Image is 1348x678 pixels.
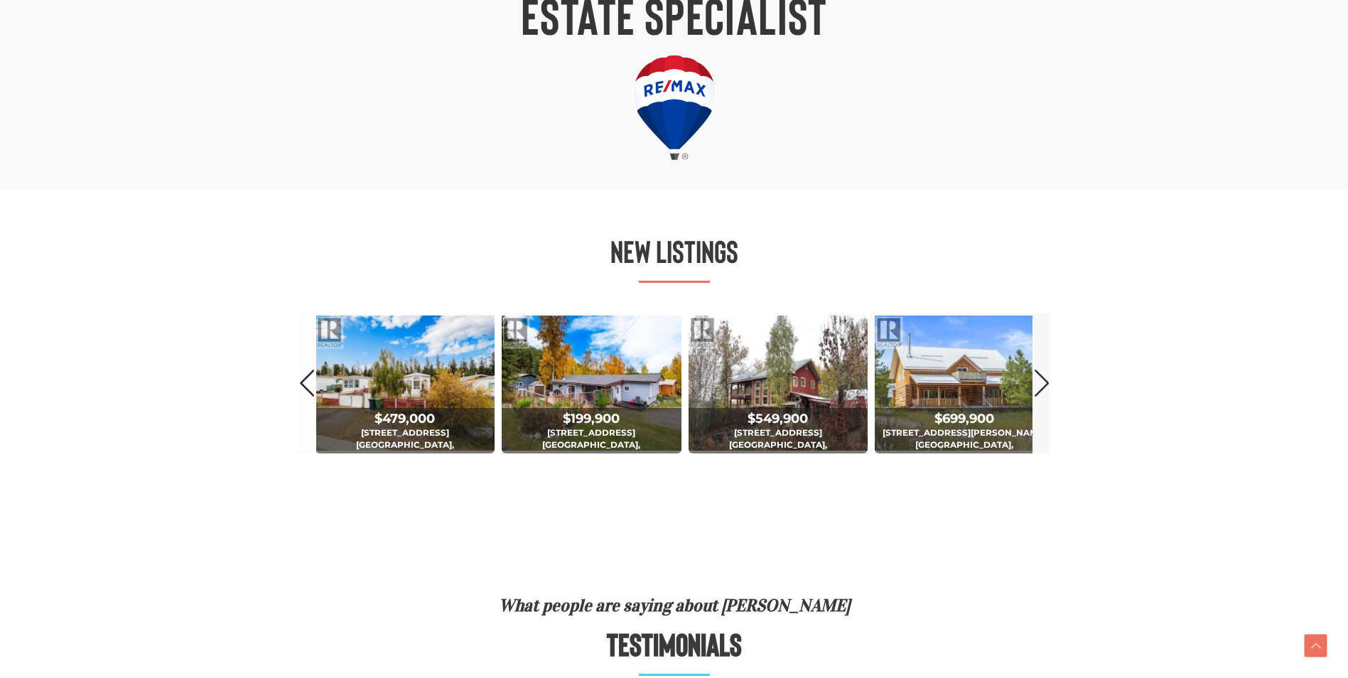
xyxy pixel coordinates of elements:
[299,313,315,453] a: Prev
[276,597,1072,614] h4: What people are saying about [PERSON_NAME]
[690,411,867,426] div: $549,900
[1034,313,1050,453] a: Next
[689,409,868,495] span: [STREET_ADDRESS] [GEOGRAPHIC_DATA], [GEOGRAPHIC_DATA]
[875,313,1055,453] img: <div class="price">$699,900</div> 1130 Annie Lake Road<br>Whitehorse South, Yukon<br><div class='...
[276,628,1072,660] h2: Testimonials
[502,313,681,453] img: <div class="price">$199,900</div> 92-4 Prospector Road<br>Whitehorse, Yukon<br><div class='bed_ba...
[316,313,495,453] img: <div class="price">$479,000</div> 89 Sandpiper Drive<br>Whitehorse, Yukon<br><div class='bed_bath...
[369,235,980,267] h2: New Listings
[317,411,494,426] div: $479,000
[502,409,681,495] span: [STREET_ADDRESS] [GEOGRAPHIC_DATA], [GEOGRAPHIC_DATA]
[503,411,680,426] div: $199,900
[689,313,868,453] img: <div class="price">$549,900</div> 1217 7th Avenue<br>Dawson City, Yukon<br><div class='bed_bath'>...
[875,409,1055,495] span: [STREET_ADDRESS][PERSON_NAME] [GEOGRAPHIC_DATA], [GEOGRAPHIC_DATA]
[316,409,495,495] span: [STREET_ADDRESS] [GEOGRAPHIC_DATA], [GEOGRAPHIC_DATA]
[876,411,1053,426] div: $699,900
